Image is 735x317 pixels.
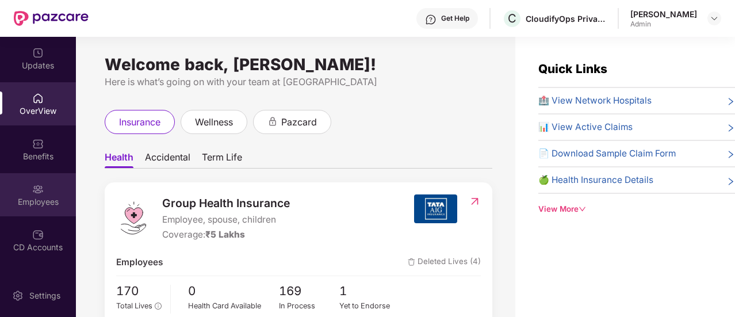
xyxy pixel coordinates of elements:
div: CloudifyOps Private Limited [526,13,606,24]
span: right [726,96,735,108]
div: [PERSON_NAME] [630,9,697,20]
span: C [508,12,516,25]
span: Term Life [202,151,242,168]
span: Employee, spouse, children [162,213,290,227]
span: Health [105,151,133,168]
div: animation [267,116,278,127]
div: Health Card Available [188,300,279,312]
span: 170 [116,282,162,301]
div: Here is what’s going on with your team at [GEOGRAPHIC_DATA] [105,75,492,89]
span: ₹5 Lakhs [205,229,245,240]
span: 📊 View Active Claims [538,120,633,134]
div: In Process [279,300,340,312]
img: svg+xml;base64,PHN2ZyBpZD0iU2V0dGluZy0yMHgyMCIgeG1sbnM9Imh0dHA6Ly93d3cudzMub3JnLzIwMDAvc3ZnIiB3aW... [12,290,24,301]
span: 169 [279,282,340,301]
span: 🏥 View Network Hospitals [538,94,652,108]
img: New Pazcare Logo [14,11,89,26]
div: Settings [26,290,64,301]
img: svg+xml;base64,PHN2ZyBpZD0iRW1wbG95ZWVzIiB4bWxucz0iaHR0cDovL3d3dy53My5vcmcvMjAwMC9zdmciIHdpZHRoPS... [32,184,44,195]
img: svg+xml;base64,PHN2ZyBpZD0iSG9tZSIgeG1sbnM9Imh0dHA6Ly93d3cudzMub3JnLzIwMDAvc3ZnIiB3aWR0aD0iMjAiIG... [32,93,44,104]
div: View More [538,203,735,215]
img: insurerIcon [414,194,457,223]
img: RedirectIcon [469,196,481,207]
img: svg+xml;base64,PHN2ZyBpZD0iVXBkYXRlZCIgeG1sbnM9Imh0dHA6Ly93d3cudzMub3JnLzIwMDAvc3ZnIiB3aWR0aD0iMj... [32,47,44,59]
img: svg+xml;base64,PHN2ZyBpZD0iQmVuZWZpdHMiIHhtbG5zPSJodHRwOi8vd3d3LnczLm9yZy8yMDAwL3N2ZyIgd2lkdGg9Ij... [32,138,44,150]
span: info-circle [155,303,161,309]
span: 📄 Download Sample Claim Form [538,147,676,161]
span: 🍏 Health Insurance Details [538,173,653,187]
span: Employees [116,255,163,269]
span: insurance [119,115,160,129]
img: logo [116,201,151,235]
img: svg+xml;base64,PHN2ZyBpZD0iQ0RfQWNjb3VudHMiIGRhdGEtbmFtZT0iQ0QgQWNjb3VudHMiIHhtbG5zPSJodHRwOi8vd3... [32,229,44,240]
span: 0 [188,282,279,301]
span: right [726,149,735,161]
span: wellness [195,115,233,129]
div: Get Help [441,14,469,23]
div: Yet to Endorse [339,300,400,312]
span: Quick Links [538,62,607,76]
span: Total Lives [116,301,152,310]
span: pazcard [281,115,317,129]
span: Accidental [145,151,190,168]
div: Welcome back, [PERSON_NAME]! [105,60,492,69]
img: deleteIcon [408,258,415,266]
span: Deleted Lives (4) [408,255,481,269]
span: right [726,123,735,134]
img: svg+xml;base64,PHN2ZyBpZD0iRHJvcGRvd24tMzJ4MzIiIHhtbG5zPSJodHRwOi8vd3d3LnczLm9yZy8yMDAwL3N2ZyIgd2... [710,14,719,23]
span: right [726,175,735,187]
span: Group Health Insurance [162,194,290,212]
img: svg+xml;base64,PHN2ZyBpZD0iSGVscC0zMngzMiIgeG1sbnM9Imh0dHA6Ly93d3cudzMub3JnLzIwMDAvc3ZnIiB3aWR0aD... [425,14,437,25]
div: Admin [630,20,697,29]
span: 1 [339,282,400,301]
div: Coverage: [162,228,290,242]
span: down [579,205,586,213]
